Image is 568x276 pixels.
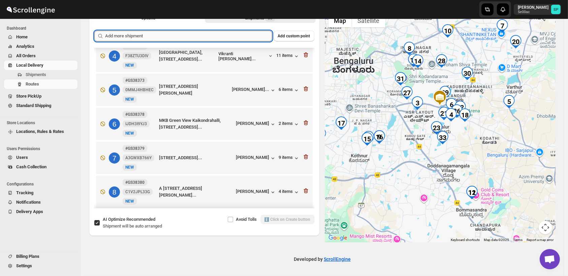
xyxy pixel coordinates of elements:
button: 9 items [279,155,300,162]
div: Selected Shipments [89,25,320,211]
button: Delivery Apps [4,207,77,216]
div: 21 [437,107,451,120]
div: 33 [436,131,449,144]
text: SP [554,7,558,12]
p: 5e00ac [518,10,548,14]
a: ScrollEngine [324,256,351,262]
span: Cash Collection [16,164,46,169]
div: 16 [373,130,386,144]
span: All Orders [16,53,36,58]
div: 18 [458,108,472,122]
button: Home [4,32,77,42]
div: 25 [362,131,375,144]
button: [PERSON_NAME]... [232,87,276,94]
button: Tracking [4,188,77,198]
div: 15 [360,132,374,146]
b: #GS38379 [125,146,145,151]
div: 20 [509,35,523,48]
div: 4 [444,108,458,122]
span: Map data ©2025 [484,238,509,242]
button: 6 items [279,87,300,94]
button: Billing Plans [4,252,77,261]
a: Terms (opens in new tab) [513,238,523,242]
span: Routes [26,81,39,87]
button: Analytics [4,42,77,51]
div: [PERSON_NAME]... [232,87,270,92]
button: 2 items [279,121,300,128]
input: Add more shipment [105,31,272,41]
div: 19 [314,128,327,141]
img: ScrollEngine [5,1,56,18]
button: [PERSON_NAME] [236,189,276,196]
span: AI Optimize [103,217,155,222]
span: 0MMJ4HBHEC [125,87,154,93]
div: 4 [109,50,120,62]
span: Store Locations [7,120,77,126]
div: 5 [109,84,120,96]
div: 7 [109,152,120,164]
span: Avoid Tolls [236,217,257,222]
div: 7 [496,19,509,33]
button: Vikranti [PERSON_NAME]... [219,51,274,61]
div: 10 [441,24,454,38]
span: Home [16,34,28,39]
button: All Orders [4,51,77,61]
button: Map camera controls [539,221,552,234]
span: NEW [125,131,134,136]
button: Users [4,153,77,162]
span: Shipments [26,72,46,77]
span: Billing Plans [16,254,39,259]
div: [STREET_ADDRESS]... [159,154,233,161]
div: 30 [461,67,474,80]
span: Users Permissions [7,146,77,151]
span: NEW [125,63,134,68]
button: Add custom point [274,31,314,41]
b: #GS38378 [125,112,145,117]
span: Users [16,155,28,160]
span: Recommended [126,217,155,222]
span: Shipment will be auto arranged [103,223,162,229]
div: 26 [450,104,464,118]
span: Settings [16,263,32,268]
div: 14 [411,55,424,68]
div: 13 [407,54,420,67]
a: Report a map error [527,238,554,242]
span: Local Delivery [16,63,43,68]
div: 6 [445,98,458,111]
div: 3 [411,96,424,110]
span: Store PickUp [16,94,41,99]
div: 28 [435,54,448,68]
div: Vikranti [PERSON_NAME]... [219,51,268,61]
button: Notifications [4,198,77,207]
button: Shipments [4,70,77,79]
div: 22 [453,101,467,114]
div: 4 items [279,189,300,196]
div: 8 [403,42,416,55]
span: NEW [125,199,134,204]
div: 5 [502,95,516,108]
button: Settings [4,261,77,271]
button: Show satellite imagery [352,14,385,27]
span: Configurations [7,181,77,187]
div: 29 [438,86,452,99]
button: Cash Collection [4,162,77,172]
span: Standard Shipping [16,103,51,108]
div: 27 [400,86,414,100]
span: A3GWXB766Y [125,155,152,161]
p: [PERSON_NAME] [518,5,548,10]
b: #GS38373 [125,78,145,83]
span: Dashboard [7,26,77,31]
button: [PERSON_NAME] [236,155,276,162]
img: Google [327,234,349,242]
button: 11 items [277,53,300,60]
div: A [STREET_ADDRESS][PERSON_NAME]... [159,185,233,199]
span: Delivery Apps [16,209,43,214]
div: 23 [430,121,443,135]
b: #GS38380 [125,180,145,185]
span: Analytics [16,44,34,49]
span: Notifications [16,200,41,205]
